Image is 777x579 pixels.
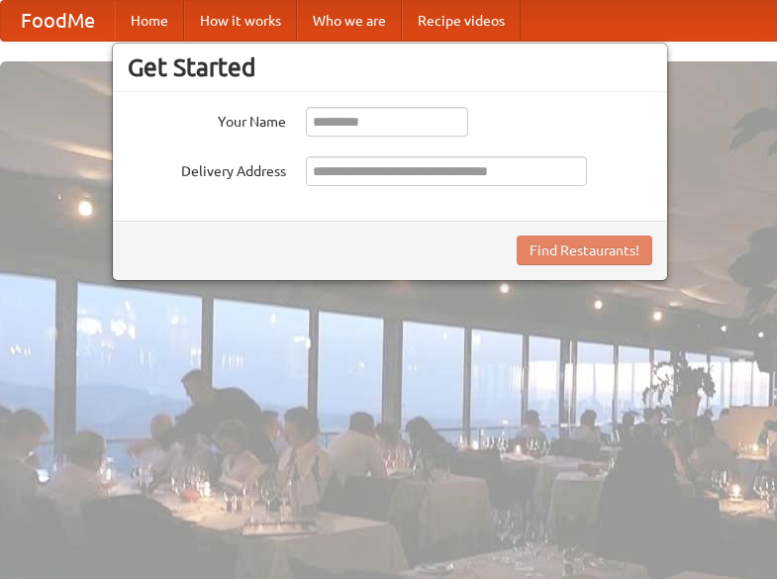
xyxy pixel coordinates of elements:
[297,1,402,41] a: Who we are
[402,1,521,41] a: Recipe videos
[517,236,652,265] button: Find Restaurants!
[128,156,286,181] label: Delivery Address
[128,52,652,82] h3: Get Started
[115,1,184,41] a: Home
[184,1,297,41] a: How it works
[128,107,286,132] label: Your Name
[1,1,115,41] a: FoodMe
